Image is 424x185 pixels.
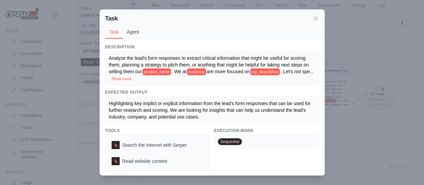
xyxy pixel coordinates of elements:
span: . Let's not spe [281,69,310,74]
span: Search the internet with Serper [122,142,187,148]
h3: Execution Mode [214,128,319,133]
span: icp_description [250,68,280,75]
iframe: Chat Widget [390,153,424,185]
span: Read website content [122,158,168,165]
span: Analyze the lead's form responses to extract critical information that might be useful for scorin... [109,55,309,74]
span: are more focused on [207,69,250,74]
span: product_name [142,68,171,75]
span: Highlighting key implict or explicit information from the lead's form responses that can be used ... [109,101,312,120]
h3: Tools [105,128,210,133]
h3: Description [105,44,319,50]
h3: Expected Output [105,90,319,95]
span: Sequential [218,138,242,145]
span: company [187,68,206,75]
div: ... [109,55,315,82]
span: . We at [172,69,186,74]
